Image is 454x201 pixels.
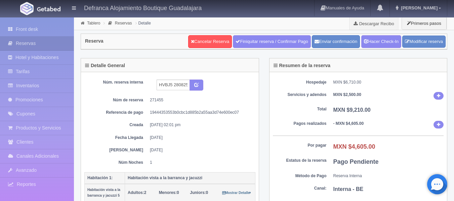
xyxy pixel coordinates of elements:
[85,39,104,44] h4: Reserva
[87,21,100,26] a: Tablero
[150,135,250,141] dd: [DATE]
[159,190,177,195] strong: Menores:
[89,135,143,141] dt: Fecha Llegada
[274,63,331,68] h4: Resumen de la reserva
[87,175,113,180] b: Habitación 1:
[89,160,143,165] dt: Núm Noches
[134,20,153,26] li: Detalle
[273,186,327,191] dt: Canal:
[37,6,60,11] img: Getabed
[402,17,447,30] button: Primeros pasos
[150,110,250,115] dd: 19444353553b0cbc1d885b2a55aa3d74e600ec07
[273,143,327,148] dt: Por pagar
[333,121,364,126] b: - MXN $4,605.00
[350,17,398,30] a: Descargar Recibo
[150,160,250,165] dd: 1
[159,190,179,195] span: 0
[188,35,232,48] a: Cancelar Reserva
[222,190,251,195] a: Mostrar Detalle
[89,110,143,115] dt: Referencia de pago
[312,35,360,48] button: Enviar confirmación
[115,21,132,26] a: Reservas
[402,36,446,48] a: Modificar reserva
[361,35,401,48] a: Hacer Check-In
[150,147,250,153] dd: [DATE]
[128,190,144,195] strong: Adultos:
[89,122,143,128] dt: Creada
[84,3,202,12] h4: Defranca Alojamiento Boutique Guadalajara
[273,173,327,179] dt: Método de Pago
[333,173,444,179] dd: Reserva Interna
[190,190,208,195] span: 0
[273,92,327,98] dt: Servicios y adendos
[20,2,34,15] img: Getabed
[333,107,371,113] b: MXN $9,210.00
[273,158,327,163] dt: Estatus de la reserva
[273,121,327,127] dt: Pagos realizados
[150,122,250,128] dd: [DATE] 02:01 pm
[333,92,361,97] b: MXN $2,500.00
[273,106,327,112] dt: Total
[399,5,438,10] span: [PERSON_NAME]
[85,63,125,68] h4: Detalle General
[190,190,206,195] strong: Juniors:
[333,143,375,150] b: MXN $4,605.00
[333,80,444,85] dd: MXN $6,710.00
[333,186,364,192] b: Interna - BE
[128,190,146,195] span: 2
[89,147,143,153] dt: [PERSON_NAME]
[125,172,255,184] th: Habitación vista a la barranca y jacuzzi
[273,80,327,85] dt: Hospedaje
[89,80,143,85] dt: Núm. reserva interna
[89,97,143,103] dt: Núm de reserva
[87,188,120,197] small: Habitación vista a la barranca y jacuzzi 5
[333,158,379,165] b: Pago Pendiente
[150,97,250,103] dd: 271455
[233,35,311,48] a: Finiquitar reserva / Confirmar Pago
